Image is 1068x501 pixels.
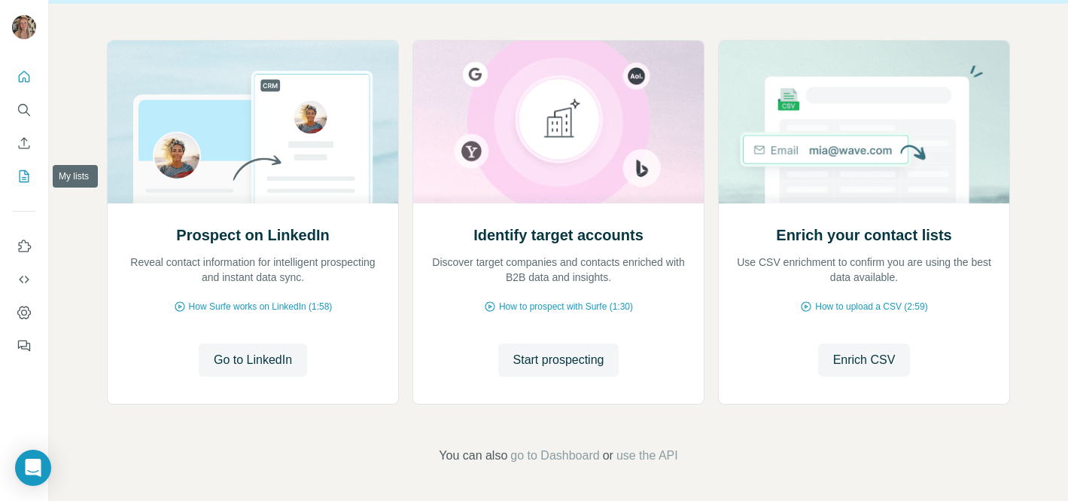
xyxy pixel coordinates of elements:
[15,450,51,486] div: Open Intercom Messenger
[199,344,307,377] button: Go to LinkedIn
[815,300,927,313] span: How to upload a CSV (2:59)
[818,344,911,377] button: Enrich CSV
[498,344,619,377] button: Start prospecting
[176,225,329,246] h2: Prospect on LinkedIn
[12,163,36,190] button: My lists
[439,447,507,465] span: You can also
[776,225,951,246] h2: Enrich your contact lists
[510,447,599,465] button: go to Dashboard
[616,447,678,465] button: use the API
[513,351,604,369] span: Start prospecting
[734,255,994,285] p: Use CSV enrichment to confirm you are using the best data available.
[12,299,36,326] button: Dashboard
[12,233,36,260] button: Use Surfe on LinkedIn
[12,96,36,124] button: Search
[473,225,644,246] h2: Identify target accounts
[12,63,36,90] button: Quick start
[499,300,633,313] span: How to prospect with Surfe (1:30)
[603,447,613,465] span: or
[12,332,36,359] button: Feedback
[12,266,36,293] button: Use Surfe API
[123,255,383,285] p: Reveal contact information for intelligent prospecting and instant data sync.
[718,41,1010,203] img: Enrich your contact lists
[412,41,704,203] img: Identify target accounts
[214,351,292,369] span: Go to LinkedIn
[107,41,399,203] img: Prospect on LinkedIn
[12,15,36,39] img: Avatar
[833,351,896,369] span: Enrich CSV
[189,300,333,313] span: How Surfe works on LinkedIn (1:58)
[428,255,689,285] p: Discover target companies and contacts enriched with B2B data and insights.
[12,130,36,157] button: Enrich CSV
